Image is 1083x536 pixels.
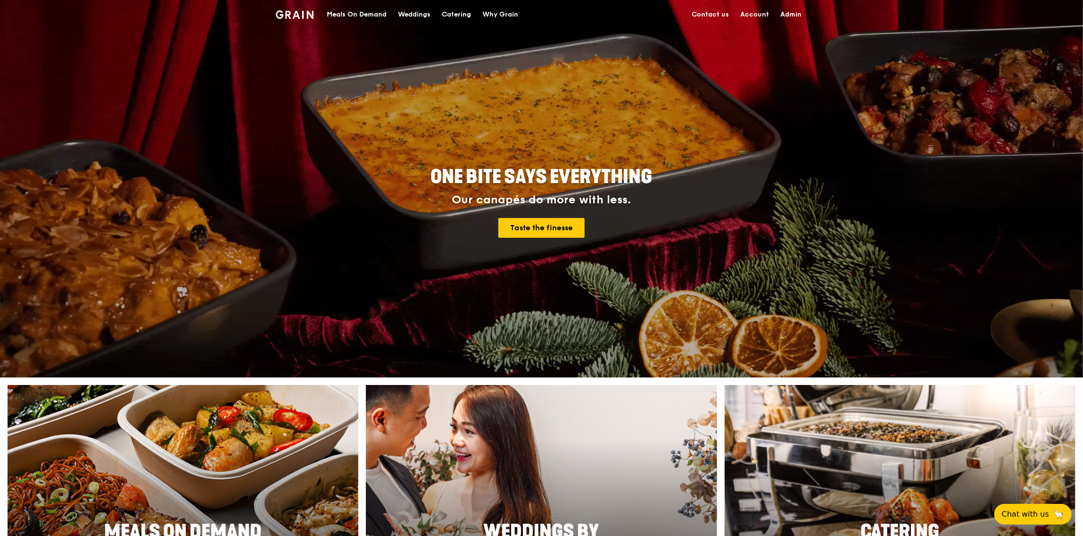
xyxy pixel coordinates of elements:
[735,0,775,29] a: Account
[442,0,471,29] div: Catering
[482,0,518,29] div: Why Grain
[1053,509,1064,520] span: 🦙
[686,0,735,29] a: Contact us
[398,0,430,29] div: Weddings
[498,218,585,238] a: Taste the finesse
[327,0,387,29] div: Meals On Demand
[372,193,711,207] div: Our canapés do more with less.
[392,0,436,29] a: Weddings
[431,166,653,188] span: ONE BITE SAYS EVERYTHING
[775,0,808,29] a: Admin
[436,0,477,29] a: Catering
[477,0,524,29] a: Why Grain
[1002,509,1049,520] span: Chat with us
[276,10,314,19] img: Grain
[994,504,1072,525] button: Chat with us🦙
